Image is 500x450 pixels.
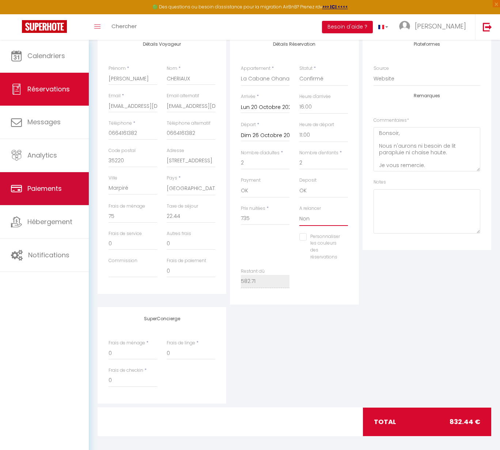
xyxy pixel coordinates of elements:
label: Personnaliser les couleurs des réservations [307,233,340,261]
label: Pays [167,175,177,182]
label: Heure d'arrivée [299,93,331,100]
label: Commission [109,257,137,264]
label: Nombre d'adultes [241,150,280,156]
label: Nom [167,65,177,72]
span: [PERSON_NAME] [415,22,466,31]
span: Réservations [27,84,70,94]
label: Deposit [299,177,317,184]
label: Frais de ménage [109,203,145,210]
h4: Détails Voyageur [109,42,215,47]
label: Appartement [241,65,270,72]
h4: Détails Réservation [241,42,348,47]
label: Départ [241,121,256,128]
span: Analytics [27,151,57,160]
span: Notifications [28,250,69,260]
label: Frais de ménage [109,340,145,347]
label: Notes [374,179,386,186]
span: Chercher [111,22,137,30]
label: Heure de départ [299,121,334,128]
h4: Plateformes [374,42,480,47]
label: Prix nuitées [241,205,265,212]
span: Hébergement [27,217,72,226]
label: Autres frais [167,230,191,237]
div: total [363,408,492,436]
label: Frais de checkin [109,367,143,374]
label: Email alternatif [167,92,199,99]
span: Paiements [27,184,62,193]
label: Frais de service [109,230,142,237]
h4: Remarques [374,93,480,98]
button: Besoin d'aide ? [322,21,373,33]
a: >>> ICI <<<< [322,4,348,10]
span: 832.44 € [450,417,480,427]
label: Nombre d'enfants [299,150,338,156]
label: Ville [109,175,117,182]
label: Statut [299,65,312,72]
label: Adresse [167,147,184,154]
img: logout [483,22,492,31]
label: Frais de linge [167,340,195,347]
label: Source [374,65,389,72]
label: Téléphone [109,120,132,127]
label: Email [109,92,121,99]
label: Téléphone alternatif [167,120,211,127]
label: Payment [241,177,261,184]
span: Calendriers [27,51,65,60]
label: Prénom [109,65,126,72]
label: A relancer [299,205,321,212]
a: Chercher [106,14,142,40]
img: Super Booking [22,20,67,33]
label: Taxe de séjour [167,203,198,210]
label: Frais de paiement [167,257,206,264]
span: Messages [27,117,61,126]
label: Code postal [109,147,136,154]
label: Restant dû [241,268,265,275]
a: ... [PERSON_NAME] [394,14,475,40]
label: Arrivée [241,93,255,100]
img: ... [399,21,410,32]
label: Commentaires [374,117,409,124]
h4: SuperConcierge [109,316,215,321]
